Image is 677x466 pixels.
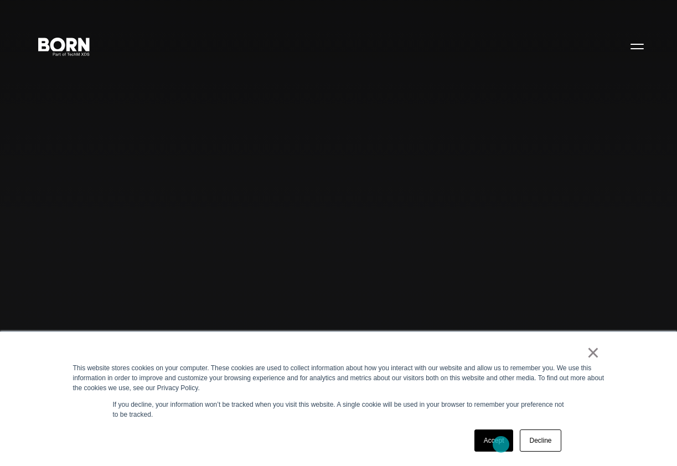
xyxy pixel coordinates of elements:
a: Accept [474,429,514,452]
div: This website stores cookies on your computer. These cookies are used to collect information about... [73,363,604,393]
a: × [587,348,600,358]
a: Decline [520,429,561,452]
button: Open [624,34,650,58]
p: If you decline, your information won’t be tracked when you visit this website. A single cookie wi... [113,400,565,420]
